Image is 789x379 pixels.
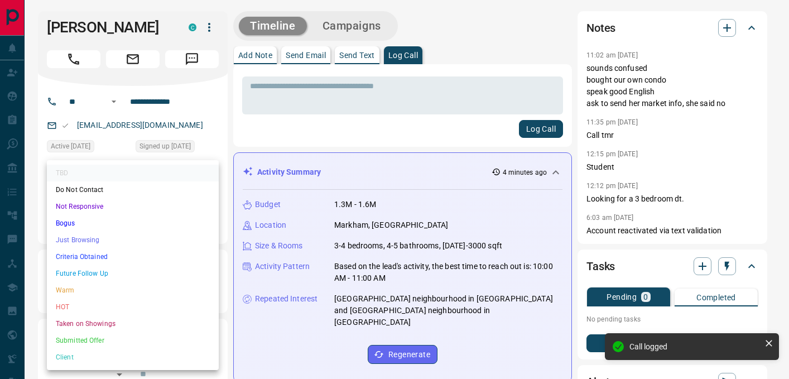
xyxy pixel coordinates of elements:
li: Just Browsing [47,232,219,248]
li: Taken on Showings [47,315,219,332]
li: Future Follow Up [47,265,219,282]
li: HOT [47,299,219,315]
li: Client [47,349,219,366]
li: Criteria Obtained [47,248,219,265]
li: Not Responsive [47,198,219,215]
li: Submitted Offer [47,332,219,349]
li: Warm [47,282,219,299]
div: Call logged [629,342,760,351]
li: Bogus [47,215,219,232]
li: Do Not Contact [47,181,219,198]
